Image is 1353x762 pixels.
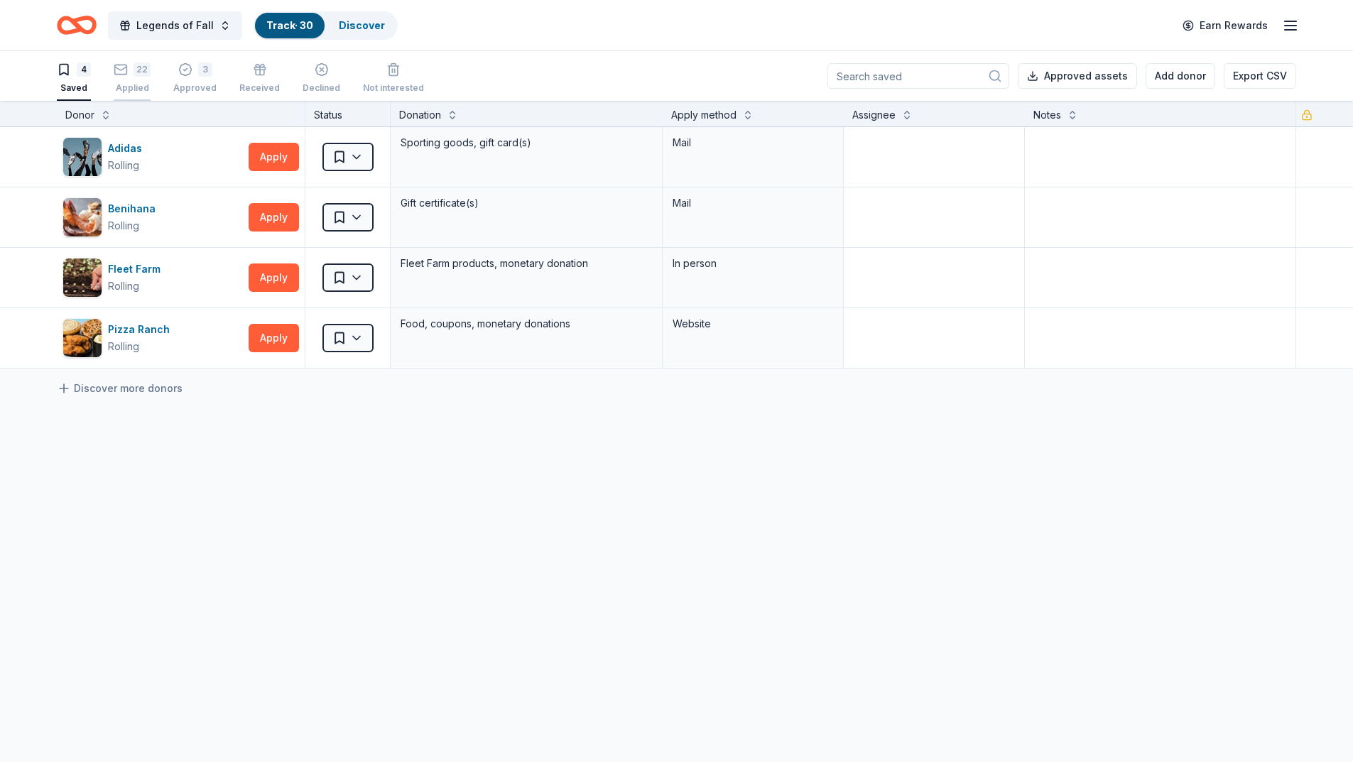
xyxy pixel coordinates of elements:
[399,107,441,124] div: Donation
[1146,63,1215,89] button: Add donor
[108,200,161,217] div: Benihana
[1033,107,1061,124] div: Notes
[108,278,139,295] div: Rolling
[303,82,340,94] div: Declined
[673,134,833,151] div: Mail
[63,197,243,237] button: Image for BenihanaBenihanaRolling
[852,107,896,124] div: Assignee
[249,324,299,352] button: Apply
[239,57,280,101] button: Received
[108,11,242,40] button: Legends of Fall
[249,203,299,232] button: Apply
[303,57,340,101] button: Declined
[63,138,102,176] img: Image for Adidas
[77,62,91,77] div: 4
[63,318,243,358] button: Image for Pizza RanchPizza RanchRolling
[57,380,183,397] a: Discover more donors
[173,57,217,101] button: 3Approved
[339,19,385,31] a: Discover
[399,314,653,334] div: Food, coupons, monetary donations
[198,62,212,77] div: 3
[671,107,737,124] div: Apply method
[134,62,151,77] div: 22
[65,107,94,124] div: Donor
[57,82,91,94] div: Saved
[399,133,653,153] div: Sporting goods, gift card(s)
[673,255,833,272] div: In person
[1174,13,1276,38] a: Earn Rewards
[108,217,139,234] div: Rolling
[254,11,398,40] button: Track· 30Discover
[673,195,833,212] div: Mail
[63,319,102,357] img: Image for Pizza Ranch
[305,101,391,126] div: Status
[827,63,1009,89] input: Search saved
[114,82,151,94] div: Applied
[1224,63,1296,89] button: Export CSV
[114,57,151,101] button: 22Applied
[57,57,91,101] button: 4Saved
[1018,63,1137,89] button: Approved assets
[108,157,139,174] div: Rolling
[136,17,214,34] span: Legends of Fall
[673,315,833,332] div: Website
[239,82,280,94] div: Received
[63,198,102,236] img: Image for Benihana
[108,140,148,157] div: Adidas
[63,258,102,297] img: Image for Fleet Farm
[63,137,243,177] button: Image for AdidasAdidasRolling
[57,9,97,42] a: Home
[399,254,653,273] div: Fleet Farm products, monetary donation
[249,143,299,171] button: Apply
[363,57,424,101] button: Not interested
[173,82,217,94] div: Approved
[108,338,139,355] div: Rolling
[399,193,653,213] div: Gift certificate(s)
[266,19,313,31] a: Track· 30
[108,261,166,278] div: Fleet Farm
[108,321,175,338] div: Pizza Ranch
[249,263,299,292] button: Apply
[363,82,424,94] div: Not interested
[63,258,243,298] button: Image for Fleet FarmFleet FarmRolling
